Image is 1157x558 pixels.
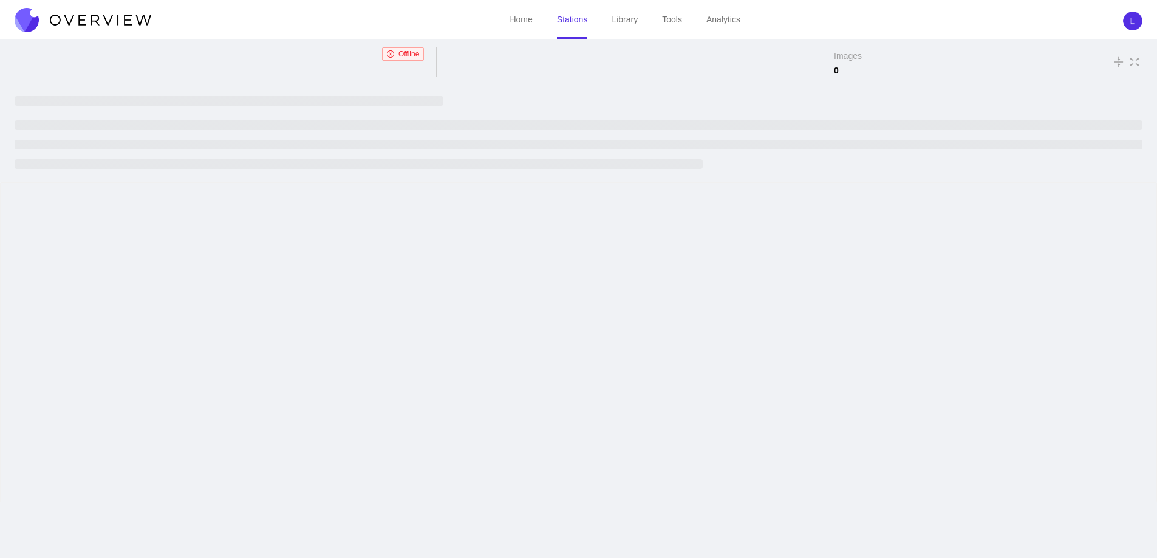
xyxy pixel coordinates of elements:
span: vertical-align-middle [1113,55,1124,69]
span: close-circle [387,50,394,58]
a: Tools [662,15,682,24]
span: 0 [834,64,862,77]
a: Library [612,15,638,24]
span: Images [834,50,862,62]
a: Stations [557,15,588,24]
div: undefined [15,47,19,64]
img: avatar [1123,12,1142,31]
img: Overview [15,8,151,32]
span: fullscreen [1129,55,1140,69]
span: Offline [398,48,419,60]
a: Home [510,15,532,24]
a: Analytics [706,15,740,24]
